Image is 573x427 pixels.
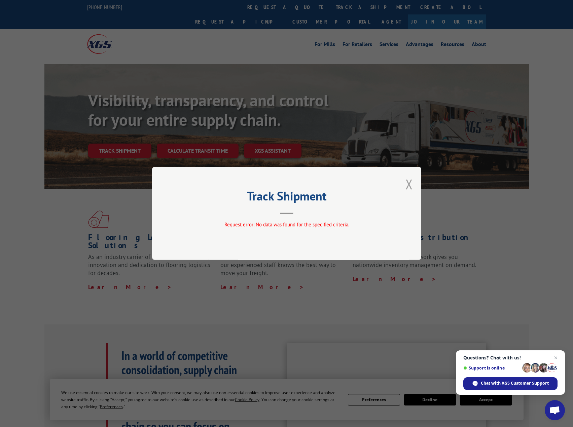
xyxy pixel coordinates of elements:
[224,222,349,228] span: Request error: No data was found for the specified criteria.
[405,175,413,193] button: Close modal
[481,380,549,386] span: Chat with XGS Customer Support
[186,191,388,204] h2: Track Shipment
[545,400,565,420] div: Open chat
[463,355,558,360] span: Questions? Chat with us!
[552,354,560,362] span: Close chat
[463,377,558,390] div: Chat with XGS Customer Support
[463,365,520,371] span: Support is online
